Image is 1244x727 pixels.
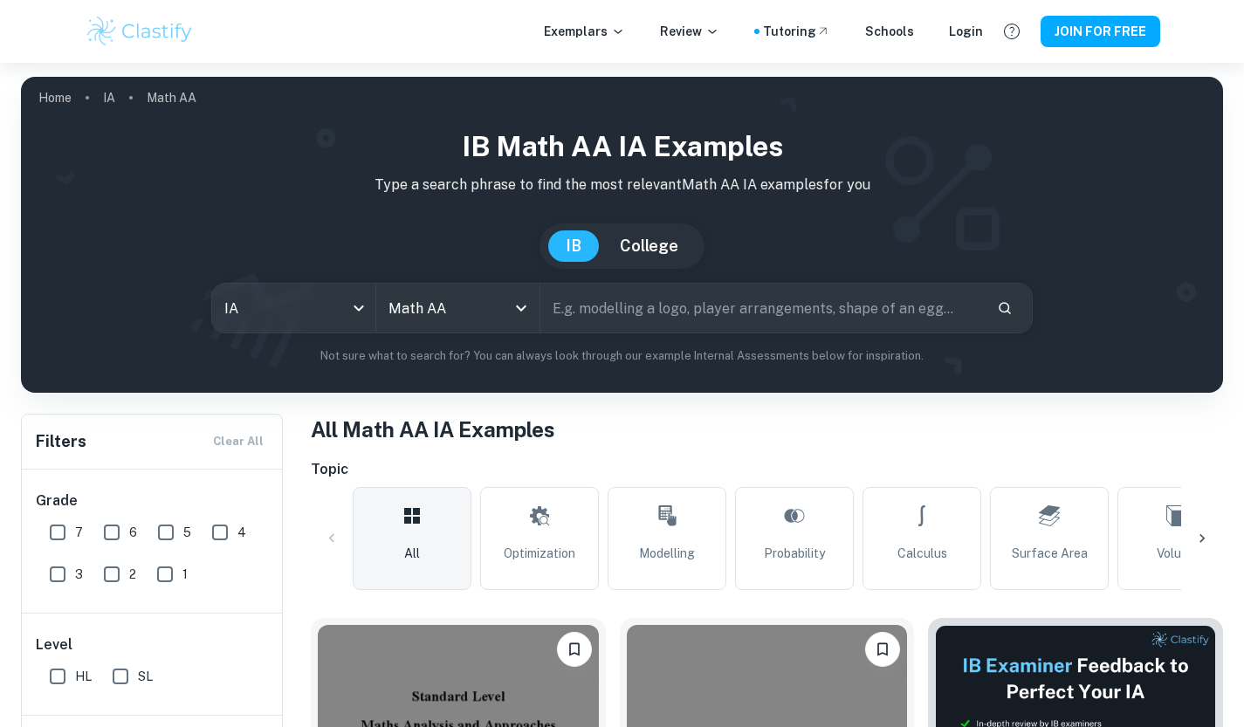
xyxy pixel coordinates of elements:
[36,634,270,655] h6: Level
[138,667,153,686] span: SL
[311,459,1223,480] h6: Topic
[35,126,1209,168] h1: IB Math AA IA examples
[949,22,983,41] a: Login
[75,523,83,542] span: 7
[639,544,695,563] span: Modelling
[182,565,188,584] span: 1
[212,284,375,333] div: IA
[129,565,136,584] span: 2
[540,284,984,333] input: E.g. modelling a logo, player arrangements, shape of an egg...
[36,429,86,454] h6: Filters
[36,490,270,511] h6: Grade
[509,296,533,320] button: Open
[183,523,191,542] span: 5
[764,544,825,563] span: Probability
[997,17,1027,46] button: Help and Feedback
[311,414,1223,445] h1: All Math AA IA Examples
[557,632,592,667] button: Please log in to bookmark exemplars
[75,667,92,686] span: HL
[85,14,196,49] img: Clastify logo
[763,22,830,41] a: Tutoring
[548,230,599,262] button: IB
[660,22,719,41] p: Review
[103,86,115,110] a: IA
[129,523,137,542] span: 6
[990,293,1020,323] button: Search
[35,347,1209,365] p: Not sure what to search for? You can always look through our example Internal Assessments below f...
[75,565,83,584] span: 3
[544,22,625,41] p: Exemplars
[147,88,196,107] p: Math AA
[1157,544,1198,563] span: Volume
[404,544,420,563] span: All
[504,544,575,563] span: Optimization
[1041,16,1160,47] button: JOIN FOR FREE
[1012,544,1088,563] span: Surface Area
[897,544,947,563] span: Calculus
[602,230,696,262] button: College
[865,632,900,667] button: Please log in to bookmark exemplars
[21,77,1223,393] img: profile cover
[35,175,1209,195] p: Type a search phrase to find the most relevant Math AA IA examples for you
[38,86,72,110] a: Home
[237,523,246,542] span: 4
[865,22,914,41] a: Schools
